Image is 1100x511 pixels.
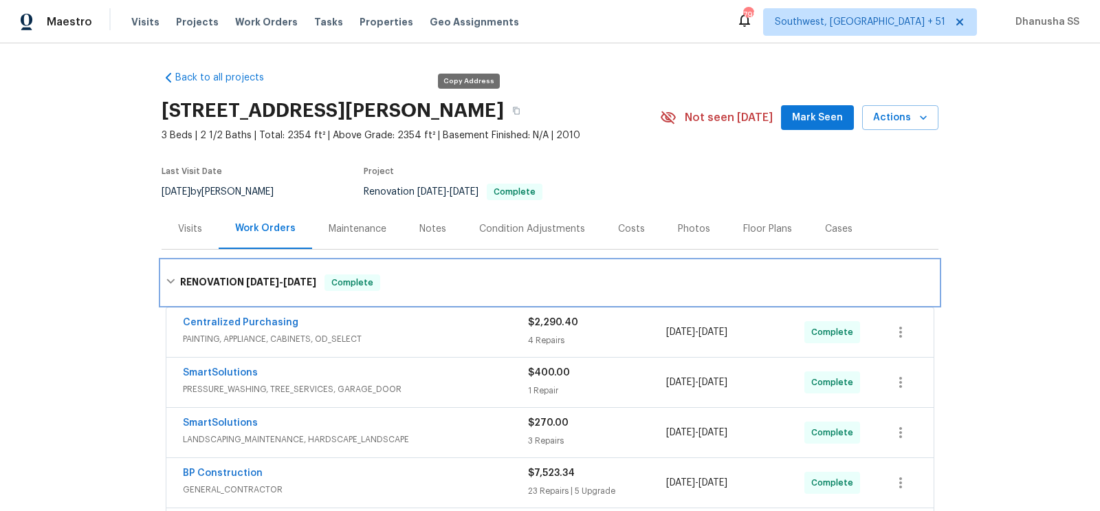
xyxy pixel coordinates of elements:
span: [DATE] [698,378,727,387]
span: $7,523.34 [528,468,575,478]
span: Last Visit Date [162,167,222,175]
span: Complete [811,476,859,490]
a: SmartSolutions [183,418,258,428]
div: 3 Repairs [528,434,666,448]
a: Back to all projects [162,71,294,85]
span: - [666,376,727,389]
span: GENERAL_CONTRACTOR [183,483,528,497]
span: [DATE] [698,327,727,337]
span: $400.00 [528,368,570,378]
span: [DATE] [698,428,727,437]
div: Costs [618,222,645,236]
a: BP Construction [183,468,263,478]
span: - [666,325,727,339]
span: Complete [811,376,859,389]
button: Actions [862,105,938,131]
span: [DATE] [162,187,190,197]
span: - [666,476,727,490]
span: [DATE] [666,327,695,337]
div: Maintenance [329,222,386,236]
div: 23 Repairs | 5 Upgrade [528,484,666,498]
span: Not seen [DATE] [685,111,773,124]
span: [DATE] [698,478,727,488]
span: [DATE] [450,187,478,197]
span: [DATE] [666,478,695,488]
span: [DATE] [417,187,446,197]
span: - [666,426,727,439]
span: [DATE] [666,378,695,387]
span: $270.00 [528,418,569,428]
span: Complete [488,188,541,196]
span: - [417,187,478,197]
span: Actions [873,109,927,127]
div: Notes [419,222,446,236]
span: Project [364,167,394,175]
span: Renovation [364,187,542,197]
span: Mark Seen [792,109,843,127]
div: by [PERSON_NAME] [162,184,290,200]
span: PAINTING, APPLIANCE, CABINETS, OD_SELECT [183,332,528,346]
a: Centralized Purchasing [183,318,298,327]
span: Complete [811,325,859,339]
span: Southwest, [GEOGRAPHIC_DATA] + 51 [775,15,945,29]
span: Projects [176,15,219,29]
span: Properties [360,15,413,29]
button: Mark Seen [781,105,854,131]
span: 3 Beds | 2 1/2 Baths | Total: 2354 ft² | Above Grade: 2354 ft² | Basement Finished: N/A | 2010 [162,129,660,142]
span: - [246,277,316,287]
span: LANDSCAPING_MAINTENANCE, HARDSCAPE_LANDSCAPE [183,433,528,446]
span: Maestro [47,15,92,29]
div: Photos [678,222,710,236]
span: [DATE] [666,428,695,437]
span: [DATE] [283,277,316,287]
div: 798 [743,8,753,22]
h6: RENOVATION [180,274,316,291]
span: Geo Assignments [430,15,519,29]
span: Work Orders [235,15,298,29]
div: Cases [825,222,852,236]
span: Dhanusha SS [1010,15,1079,29]
div: Floor Plans [743,222,792,236]
div: 4 Repairs [528,334,666,347]
div: RENOVATION [DATE]-[DATE]Complete [162,261,938,305]
span: Complete [811,426,859,439]
div: Visits [178,222,202,236]
span: Complete [326,276,379,290]
span: [DATE] [246,277,279,287]
span: Tasks [314,17,343,27]
span: Visits [131,15,159,29]
div: 1 Repair [528,384,666,398]
span: PRESSURE_WASHING, TREE_SERVICES, GARAGE_DOOR [183,382,528,396]
h2: [STREET_ADDRESS][PERSON_NAME] [162,104,504,118]
div: Work Orders [235,221,296,235]
a: SmartSolutions [183,368,258,378]
div: Condition Adjustments [479,222,585,236]
span: $2,290.40 [528,318,578,327]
